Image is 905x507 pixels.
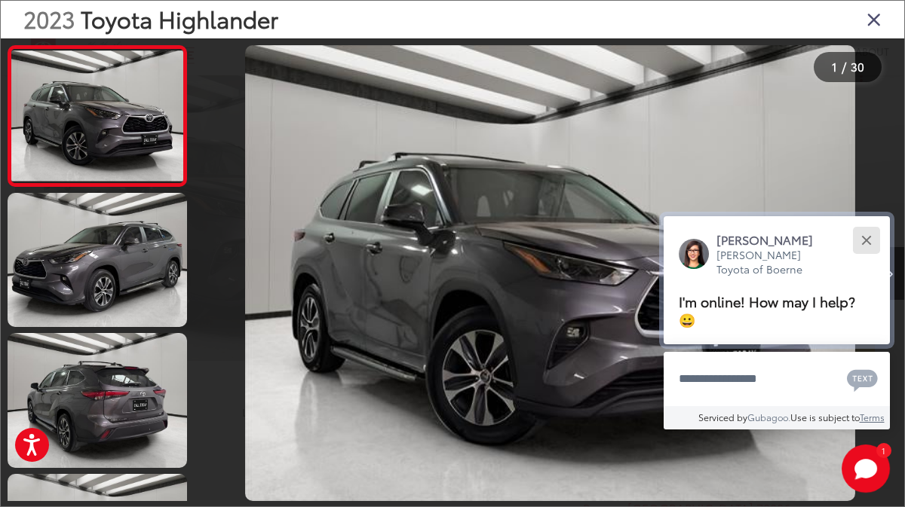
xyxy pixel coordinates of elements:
p: [PERSON_NAME] [716,231,828,248]
span: Serviced by [698,411,747,423]
span: 2023 [23,2,75,35]
textarea: Type your message [664,352,890,406]
button: Toggle Chat Window [842,444,890,493]
button: Close [850,224,882,256]
img: 2023 Toyota Highlander XLE [6,192,189,328]
svg: Text [847,368,878,392]
button: Chat with SMS [842,362,882,396]
a: Terms [860,411,885,423]
span: 30 [851,58,864,75]
p: [PERSON_NAME] Toyota of Boerne [716,248,828,277]
i: Close gallery [867,9,882,29]
span: 1 [832,58,837,75]
div: 2023 Toyota Highlander XLE 0 [197,45,904,502]
span: Toyota Highlander [81,2,278,35]
img: 2023 Toyota Highlander XLE [6,332,189,469]
span: / [840,62,848,72]
img: 2023 Toyota Highlander XLE [10,50,185,182]
span: Use is subject to [790,411,860,423]
div: Close[PERSON_NAME][PERSON_NAME] Toyota of BoerneI'm online! How may I help? 😀Type your messageCha... [664,216,890,429]
span: 1 [882,447,885,454]
svg: Start Chat [842,444,890,493]
span: I'm online! How may I help? 😀 [679,291,855,329]
img: 2023 Toyota Highlander XLE [245,45,855,502]
a: Gubagoo. [747,411,790,423]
